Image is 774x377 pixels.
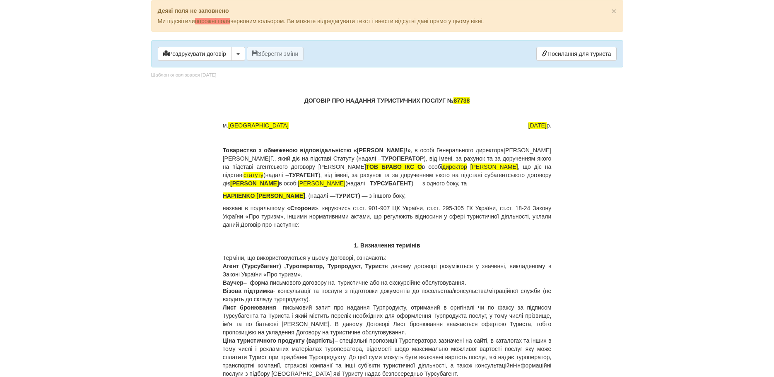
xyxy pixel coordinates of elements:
b: ТУРОПЕРАТОР [381,155,424,162]
b: Ціна туристичного продукту (вартість) [223,337,335,344]
p: , в особі Генерального директора [223,146,552,187]
span: [DATE] [528,122,547,129]
span: — [362,192,367,199]
span: директор [442,163,467,170]
p: Ми підсвітили червоним кольором. Ви можете відредагувати текст і внести відсутні дані прямо у цьо... [158,17,617,25]
b: Агент (Турсубагент) ,Туроператор, Турпродукт, Турист [223,263,385,269]
b: Товариство з обмеженою відповідальністю «[PERSON_NAME]!» [223,147,411,154]
span: », керуючись ст.ст. 901-907 ЦК України, ст.ст. 295-305 ГК України, ст.ст. 18-24 Закону України «П... [223,205,552,228]
button: Зберегти зміни [247,47,304,61]
a: Посилання для туриста [536,47,616,61]
font: в особі [279,180,298,187]
span: ТОВ БРАВО ІКС О [366,163,422,170]
b: Ваучер [223,279,244,286]
span: названі в подальшому « [223,205,290,211]
span: , який діє на підставі Статуту (надалі – [275,155,381,162]
b: Візова підтримка [223,288,273,294]
button: Роздрукувати договір [158,47,231,61]
span: [GEOGRAPHIC_DATA] [228,122,289,129]
span: надалі — [310,192,335,199]
span: в особі [422,163,442,170]
span: м. [223,121,289,130]
span: [PERSON_NAME] [470,163,518,170]
p: 1. Визначення термінів [223,241,552,250]
b: ТУРАГЕНТ [289,172,318,178]
b: ДОГОВІР ПРО НАДАННЯ ТУРИСТИЧНИХ ПОСЛУГ № [304,97,470,104]
span: HAPIIENKO [PERSON_NAME] [223,192,305,199]
p: Деякі поля не заповнено [158,7,617,15]
span: [PERSON_NAME] [298,180,345,187]
div: Шаблон оновлювався [DATE] [151,72,217,79]
span: × [611,6,616,16]
b: Сторони [290,205,315,211]
span: , ( [305,192,310,199]
span: порожні поля [195,18,231,24]
span: (надалі – [263,172,289,178]
span: з іншого боку, [369,192,405,199]
font: (надалі – ) — з одного боку, та [345,180,467,187]
b: ТУРИСТ) [335,192,360,199]
button: Close [611,7,616,15]
span: р. [528,121,552,130]
b: Лист бронювання [223,304,276,311]
span: статуту [244,172,263,178]
span: [PERSON_NAME] [230,180,279,187]
b: ТУРСУБАГЕНТ [370,180,411,187]
span: 87738 [453,97,470,104]
span: ), від імені, за рахунок та за дорученням якого на підставі субагентського договору діє [223,172,552,187]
